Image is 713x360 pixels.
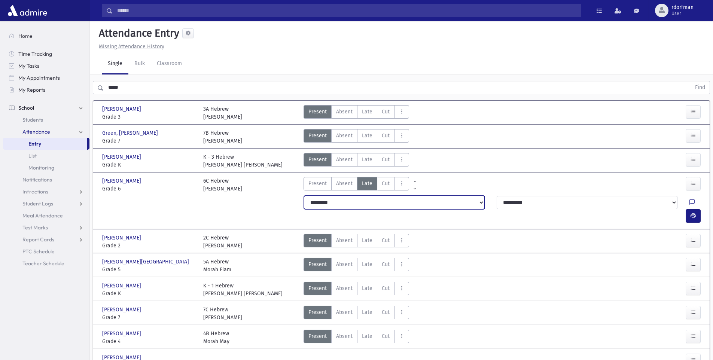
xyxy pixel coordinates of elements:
[382,108,390,116] span: Cut
[203,234,242,250] div: 2C Hebrew [PERSON_NAME]
[22,200,53,207] span: Student Logs
[102,330,143,338] span: [PERSON_NAME]
[6,3,49,18] img: AdmirePro
[304,105,409,121] div: AttTypes
[22,224,48,231] span: Test Marks
[362,156,372,164] span: Late
[336,180,353,187] span: Absent
[308,308,327,316] span: Present
[336,132,353,140] span: Absent
[382,237,390,244] span: Cut
[308,332,327,340] span: Present
[18,86,45,93] span: My Reports
[96,43,164,50] a: Missing Attendance History
[113,4,581,17] input: Search
[102,290,196,298] span: Grade K
[671,4,694,10] span: rdorfman
[304,177,409,193] div: AttTypes
[304,258,409,274] div: AttTypes
[102,54,128,74] a: Single
[382,332,390,340] span: Cut
[382,260,390,268] span: Cut
[362,108,372,116] span: Late
[3,174,89,186] a: Notifications
[362,132,372,140] span: Late
[3,72,89,84] a: My Appointments
[28,152,37,159] span: List
[691,81,710,94] button: Find
[308,284,327,292] span: Present
[203,177,242,193] div: 6C Hebrew [PERSON_NAME]
[102,266,196,274] span: Grade 5
[3,210,89,222] a: Meal Attendance
[102,153,143,161] span: [PERSON_NAME]
[362,332,372,340] span: Late
[3,126,89,138] a: Attendance
[382,156,390,164] span: Cut
[203,258,231,274] div: 5A Hebrew Morah Flam
[382,308,390,316] span: Cut
[382,180,390,187] span: Cut
[18,104,34,111] span: School
[102,113,196,121] span: Grade 3
[336,260,353,268] span: Absent
[102,137,196,145] span: Grade 7
[362,260,372,268] span: Late
[3,257,89,269] a: Teacher Schedule
[102,129,159,137] span: Green, [PERSON_NAME]
[203,129,242,145] div: 7B Hebrew [PERSON_NAME]
[3,102,89,114] a: School
[362,308,372,316] span: Late
[3,60,89,72] a: My Tasks
[18,74,60,81] span: My Appointments
[99,43,164,50] u: Missing Attendance History
[336,237,353,244] span: Absent
[308,156,327,164] span: Present
[3,48,89,60] a: Time Tracking
[102,161,196,169] span: Grade K
[102,258,191,266] span: [PERSON_NAME][GEOGRAPHIC_DATA]
[308,237,327,244] span: Present
[22,128,50,135] span: Attendance
[22,176,52,183] span: Notifications
[3,245,89,257] a: PTC Schedule
[336,308,353,316] span: Absent
[3,30,89,42] a: Home
[18,51,52,57] span: Time Tracking
[102,234,143,242] span: [PERSON_NAME]
[102,314,196,321] span: Grade 7
[304,282,409,298] div: AttTypes
[102,105,143,113] span: [PERSON_NAME]
[3,84,89,96] a: My Reports
[304,306,409,321] div: AttTypes
[18,62,39,69] span: My Tasks
[18,33,33,39] span: Home
[304,153,409,169] div: AttTypes
[203,306,242,321] div: 7C Hebrew [PERSON_NAME]
[22,260,64,267] span: Teacher Schedule
[151,54,188,74] a: Classroom
[3,138,87,150] a: Entry
[3,222,89,234] a: Test Marks
[3,150,89,162] a: List
[362,284,372,292] span: Late
[203,153,283,169] div: K - 3 Hebrew [PERSON_NAME] [PERSON_NAME]
[308,132,327,140] span: Present
[96,27,179,40] h5: Attendance Entry
[102,306,143,314] span: [PERSON_NAME]
[28,164,54,171] span: Monitoring
[3,162,89,174] a: Monitoring
[102,177,143,185] span: [PERSON_NAME]
[336,156,353,164] span: Absent
[304,129,409,145] div: AttTypes
[22,116,43,123] span: Students
[3,114,89,126] a: Students
[128,54,151,74] a: Bulk
[308,108,327,116] span: Present
[308,260,327,268] span: Present
[304,234,409,250] div: AttTypes
[382,132,390,140] span: Cut
[3,198,89,210] a: Student Logs
[102,282,143,290] span: [PERSON_NAME]
[203,105,242,121] div: 3A Hebrew [PERSON_NAME]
